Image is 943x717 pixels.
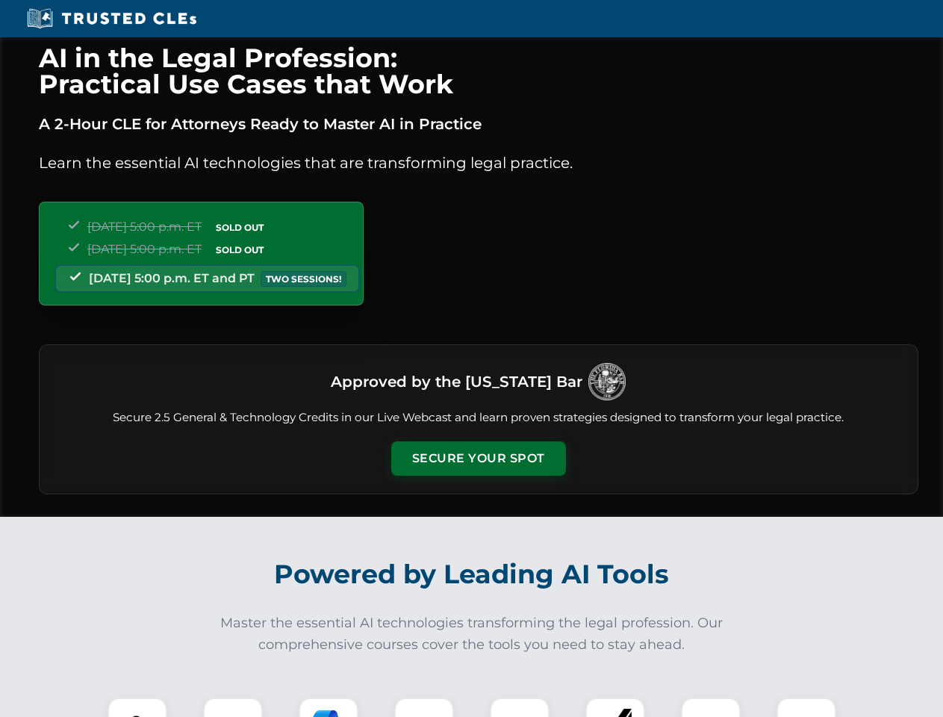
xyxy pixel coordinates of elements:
button: Secure Your Spot [391,441,566,476]
span: [DATE] 5:00 p.m. ET [87,242,202,256]
h2: Powered by Leading AI Tools [58,548,886,600]
p: A 2-Hour CLE for Attorneys Ready to Master AI in Practice [39,112,918,136]
p: Learn the essential AI technologies that are transforming legal practice. [39,151,918,175]
p: Secure 2.5 General & Technology Credits in our Live Webcast and learn proven strategies designed ... [57,409,900,426]
h1: AI in the Legal Profession: Practical Use Cases that Work [39,45,918,97]
span: SOLD OUT [211,220,269,235]
p: Master the essential AI technologies transforming the legal profession. Our comprehensive courses... [211,612,733,656]
h3: Approved by the [US_STATE] Bar [331,368,582,395]
img: Logo [588,363,626,400]
span: SOLD OUT [211,242,269,258]
span: [DATE] 5:00 p.m. ET [87,220,202,234]
img: Trusted CLEs [22,7,201,30]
